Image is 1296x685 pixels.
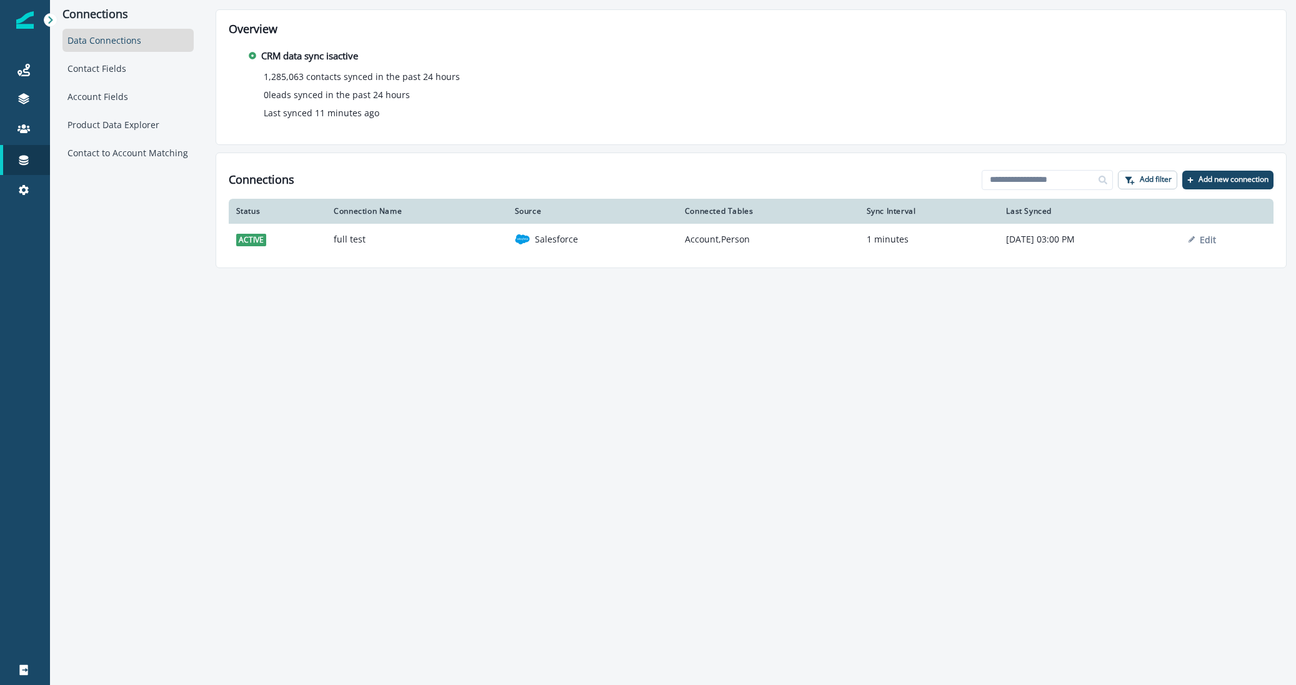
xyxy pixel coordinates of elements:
[677,224,859,255] td: Account,Person
[264,88,410,101] p: 0 leads synced in the past 24 hours
[236,206,319,216] div: Status
[264,106,379,119] p: Last synced 11 minutes ago
[515,206,670,216] div: Source
[1189,234,1216,246] button: Edit
[229,22,1274,36] h2: Overview
[685,206,852,216] div: Connected Tables
[326,224,507,255] td: full test
[236,234,266,246] span: active
[1118,171,1177,189] button: Add filter
[261,49,358,63] p: CRM data sync is active
[1182,171,1274,189] button: Add new connection
[264,70,460,83] p: 1,285,063 contacts synced in the past 24 hours
[515,232,530,247] img: salesforce
[1140,175,1172,184] p: Add filter
[1006,233,1174,246] p: [DATE] 03:00 PM
[1199,175,1269,184] p: Add new connection
[229,173,294,187] h1: Connections
[867,206,992,216] div: Sync Interval
[1006,206,1174,216] div: Last Synced
[62,113,194,136] div: Product Data Explorer
[1200,234,1216,246] p: Edit
[535,233,578,246] p: Salesforce
[62,141,194,164] div: Contact to Account Matching
[229,224,1274,255] a: activefull testsalesforceSalesforceAccount,Person1 minutes[DATE] 03:00 PMEdit
[16,11,34,29] img: Inflection
[62,29,194,52] div: Data Connections
[62,57,194,80] div: Contact Fields
[62,85,194,108] div: Account Fields
[334,206,499,216] div: Connection Name
[62,7,194,21] p: Connections
[859,224,999,255] td: 1 minutes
